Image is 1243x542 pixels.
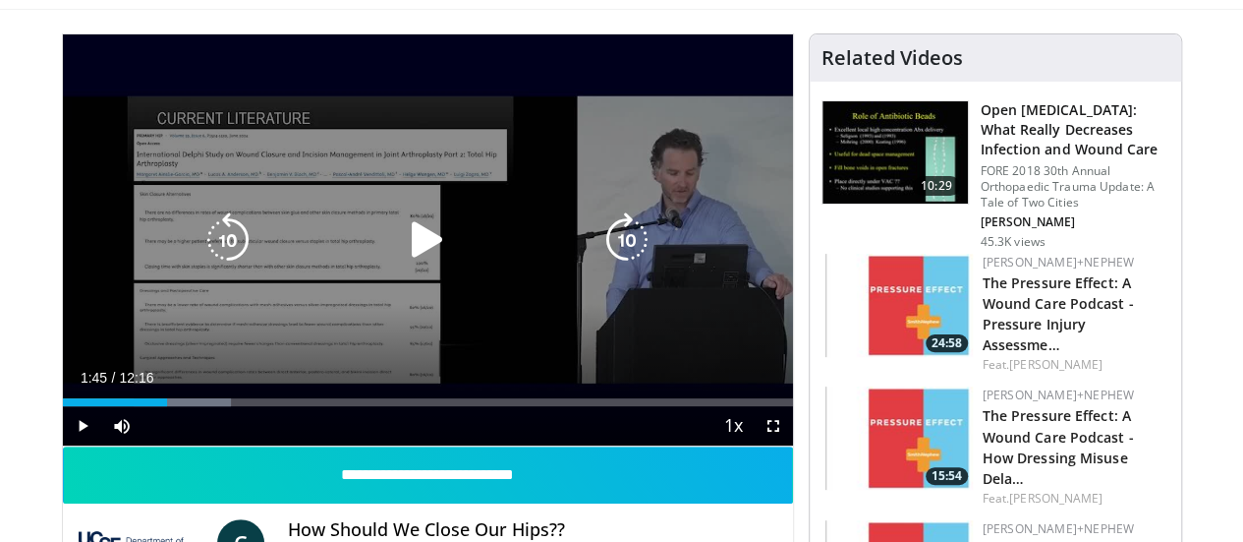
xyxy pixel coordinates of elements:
img: ded7be61-cdd8-40fc-98a3-de551fea390e.150x105_q85_crop-smart_upscale.jpg [822,101,968,204]
a: [PERSON_NAME]+Nephew [983,387,1134,403]
h3: Open [MEDICAL_DATA]: What Really Decreases Infection and Wound Care [981,100,1169,159]
a: 10:29 Open [MEDICAL_DATA]: What Really Decreases Infection and Wound Care FORE 2018 30th Annual O... [821,100,1169,250]
span: 1:45 [81,370,107,386]
span: 10:29 [913,176,960,196]
p: 45.3K views [981,234,1045,250]
img: 61e02083-5525-4adc-9284-c4ef5d0bd3c4.150x105_q85_crop-smart_upscale.jpg [825,387,973,490]
button: Mute [102,406,141,446]
button: Playback Rate [714,406,754,446]
div: Feat. [983,490,1165,508]
a: [PERSON_NAME] [1009,356,1102,373]
span: 24:58 [926,334,968,352]
a: The Pressure Effect: A Wound Care Podcast - How Dressing Misuse Dela… [983,406,1134,487]
p: [PERSON_NAME] [981,214,1169,230]
h4: How Should We Close Our Hips?? [288,519,777,541]
span: / [112,370,116,386]
h4: Related Videos [821,46,963,70]
a: [PERSON_NAME]+Nephew [983,254,1134,271]
video-js: Video Player [63,34,793,447]
a: 15:54 [825,387,973,490]
img: 2a658e12-bd38-46e9-9f21-8239cc81ed40.150x105_q85_crop-smart_upscale.jpg [825,254,973,357]
div: Feat. [983,356,1165,374]
a: The Pressure Effect: A Wound Care Podcast - Pressure Injury Assessme… [983,273,1134,354]
span: 12:16 [119,370,153,386]
a: [PERSON_NAME]+Nephew [983,520,1134,537]
a: [PERSON_NAME] [1009,490,1102,507]
div: Progress Bar [63,398,793,406]
button: Play [63,406,102,446]
a: 24:58 [825,254,973,357]
p: FORE 2018 30th Annual Orthopaedic Trauma Update: A Tale of Two Cities [981,163,1169,211]
span: 15:54 [926,467,968,485]
button: Fullscreen [754,406,793,446]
